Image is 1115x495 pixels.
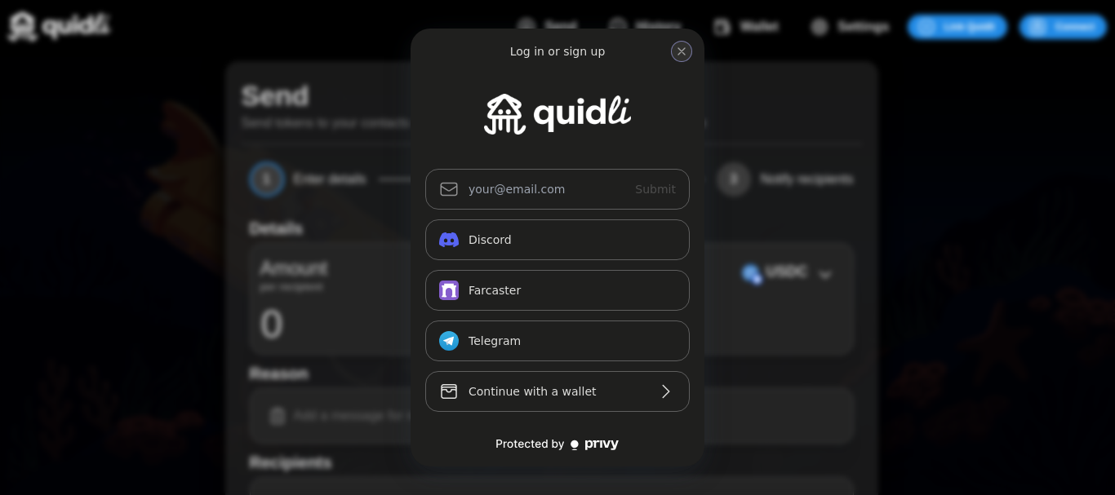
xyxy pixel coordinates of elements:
button: Continue with a wallet [425,371,690,412]
button: Farcaster [425,270,690,311]
button: Discord [425,219,690,260]
button: Submit [621,169,690,210]
img: Quidli Dapp logo [484,94,631,135]
button: close modal [672,42,691,61]
input: Submit [425,169,690,210]
span: Submit [635,183,676,196]
button: Telegram [425,320,690,361]
div: Continue with a wallet [469,382,646,401]
div: Log in or sign up [510,43,606,60]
